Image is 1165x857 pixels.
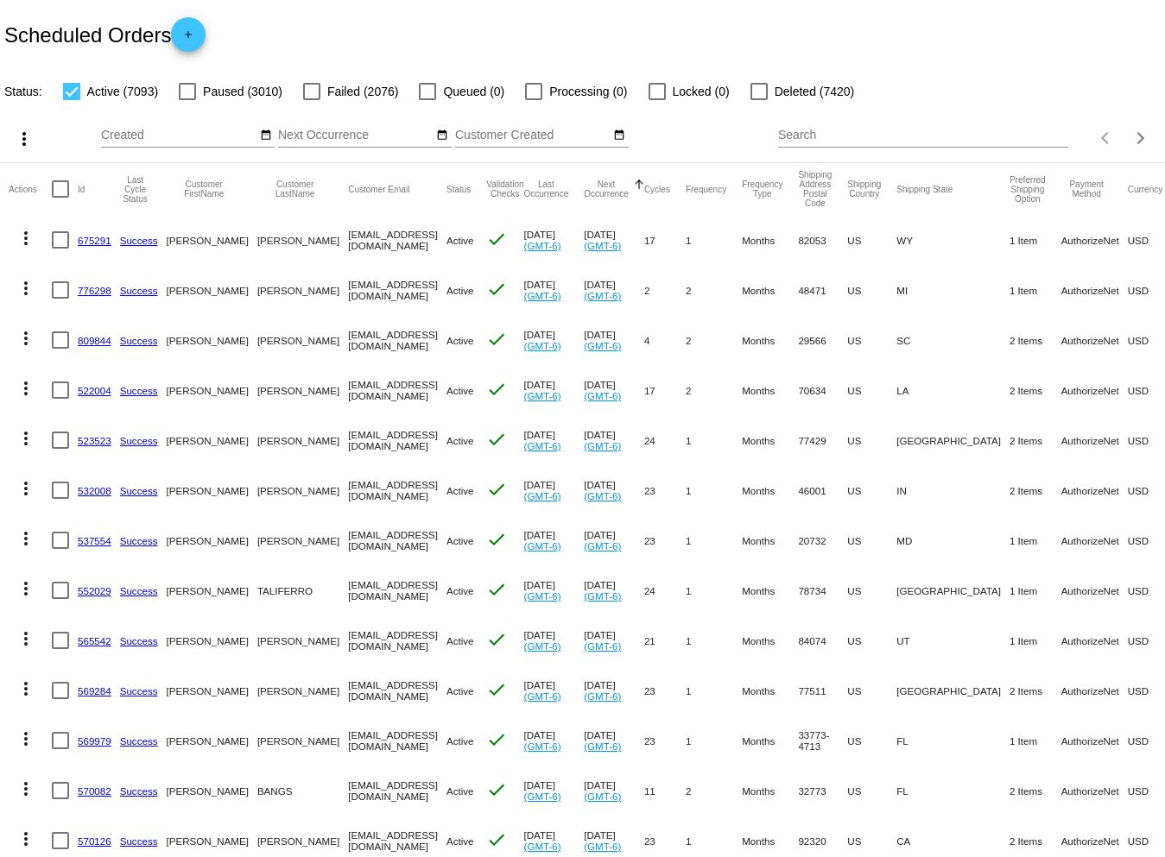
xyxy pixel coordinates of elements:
mat-icon: check [486,429,507,450]
button: Next page [1124,121,1158,155]
mat-cell: 2 Items [1010,766,1061,816]
mat-cell: [PERSON_NAME] [167,565,257,615]
input: Customer Created [455,129,611,142]
span: Active [446,435,474,446]
mat-cell: [DATE] [524,715,585,766]
mat-cell: AuthorizeNet [1061,315,1128,365]
mat-cell: 1 [686,215,742,265]
button: Change sorting for CurrencyIso [1128,184,1163,194]
a: Success [120,835,158,847]
mat-cell: Months [742,615,798,665]
mat-cell: [PERSON_NAME] [167,265,257,315]
mat-cell: Months [742,265,798,315]
span: Deleted (7420) [775,81,855,102]
mat-cell: 1 [686,465,742,515]
button: Change sorting for ShippingPostcode [798,170,832,208]
button: Change sorting for FrequencyType [742,180,782,198]
button: Change sorting for CustomerLastName [257,180,332,198]
a: Success [120,335,158,346]
a: 537554 [78,535,111,546]
mat-cell: Months [742,565,798,615]
mat-cell: [GEOGRAPHIC_DATA] [896,565,1010,615]
mat-cell: SC [896,315,1010,365]
mat-cell: [DATE] [584,215,644,265]
mat-cell: FL [896,715,1010,766]
mat-icon: check [486,379,507,400]
mat-cell: [PERSON_NAME] [257,365,348,415]
mat-cell: [PERSON_NAME] [167,315,257,365]
mat-cell: US [847,715,896,766]
mat-cell: 1 [686,615,742,665]
mat-cell: US [847,415,896,465]
mat-cell: [EMAIL_ADDRESS][DOMAIN_NAME] [348,265,446,315]
a: (GMT-6) [584,690,621,702]
a: Success [120,685,158,696]
mat-cell: 1 [686,715,742,766]
mat-cell: 1 Item [1010,265,1061,315]
mat-cell: [PERSON_NAME] [257,265,348,315]
mat-cell: AuthorizeNet [1061,715,1128,766]
a: Success [120,485,158,496]
mat-cell: [GEOGRAPHIC_DATA] [896,665,1010,715]
mat-cell: AuthorizeNet [1061,265,1128,315]
mat-cell: 1 Item [1010,565,1061,615]
a: (GMT-6) [524,440,561,451]
mat-cell: AuthorizeNet [1061,365,1128,415]
button: Change sorting for CustomerFirstName [167,180,242,198]
a: 569284 [78,685,111,696]
mat-cell: Months [742,665,798,715]
mat-cell: 24 [644,415,686,465]
mat-cell: US [847,365,896,415]
span: Active (7093) [87,81,158,102]
mat-cell: [DATE] [584,515,644,565]
a: (GMT-6) [584,440,621,451]
mat-icon: more_vert [16,829,36,849]
mat-cell: 1 [686,665,742,715]
mat-cell: US [847,515,896,565]
mat-cell: [PERSON_NAME] [167,515,257,565]
mat-cell: [DATE] [584,615,644,665]
mat-cell: [PERSON_NAME] [257,665,348,715]
mat-cell: Months [742,515,798,565]
a: (GMT-6) [584,340,621,351]
mat-icon: more_vert [16,728,36,749]
mat-cell: AuthorizeNet [1061,465,1128,515]
a: 552029 [78,585,111,596]
a: 522004 [78,385,111,396]
mat-icon: more_vert [16,478,36,499]
mat-cell: [PERSON_NAME] [167,465,257,515]
mat-icon: more_vert [16,228,36,249]
mat-cell: [DATE] [524,315,585,365]
mat-icon: more_vert [16,628,36,649]
mat-cell: 23 [644,515,686,565]
mat-cell: [DATE] [524,215,585,265]
mat-cell: [PERSON_NAME] [257,215,348,265]
a: (GMT-6) [524,290,561,301]
mat-cell: Months [742,415,798,465]
button: Change sorting for Frequency [686,184,726,194]
mat-cell: 2 [686,265,742,315]
mat-cell: 17 [644,365,686,415]
mat-cell: [EMAIL_ADDRESS][DOMAIN_NAME] [348,665,446,715]
a: 565542 [78,635,111,646]
mat-cell: 2 [686,365,742,415]
button: Change sorting for ShippingCountry [847,180,881,198]
mat-cell: 1 Item [1010,715,1061,766]
mat-cell: Months [742,365,798,415]
mat-cell: [EMAIL_ADDRESS][DOMAIN_NAME] [348,315,446,365]
mat-cell: [GEOGRAPHIC_DATA] [896,415,1010,465]
mat-icon: more_vert [16,528,36,549]
span: Processing (0) [549,81,627,102]
a: (GMT-6) [524,240,561,251]
a: (GMT-6) [584,590,621,602]
a: (GMT-6) [584,540,621,551]
mat-cell: [EMAIL_ADDRESS][DOMAIN_NAME] [348,215,446,265]
mat-cell: 2 Items [1010,365,1061,415]
mat-cell: [PERSON_NAME] [257,615,348,665]
mat-cell: [PERSON_NAME] [257,415,348,465]
mat-cell: 1 Item [1010,515,1061,565]
a: Success [120,535,158,546]
mat-cell: [EMAIL_ADDRESS][DOMAIN_NAME] [348,615,446,665]
mat-icon: more_vert [16,328,36,349]
mat-cell: UT [896,615,1010,665]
